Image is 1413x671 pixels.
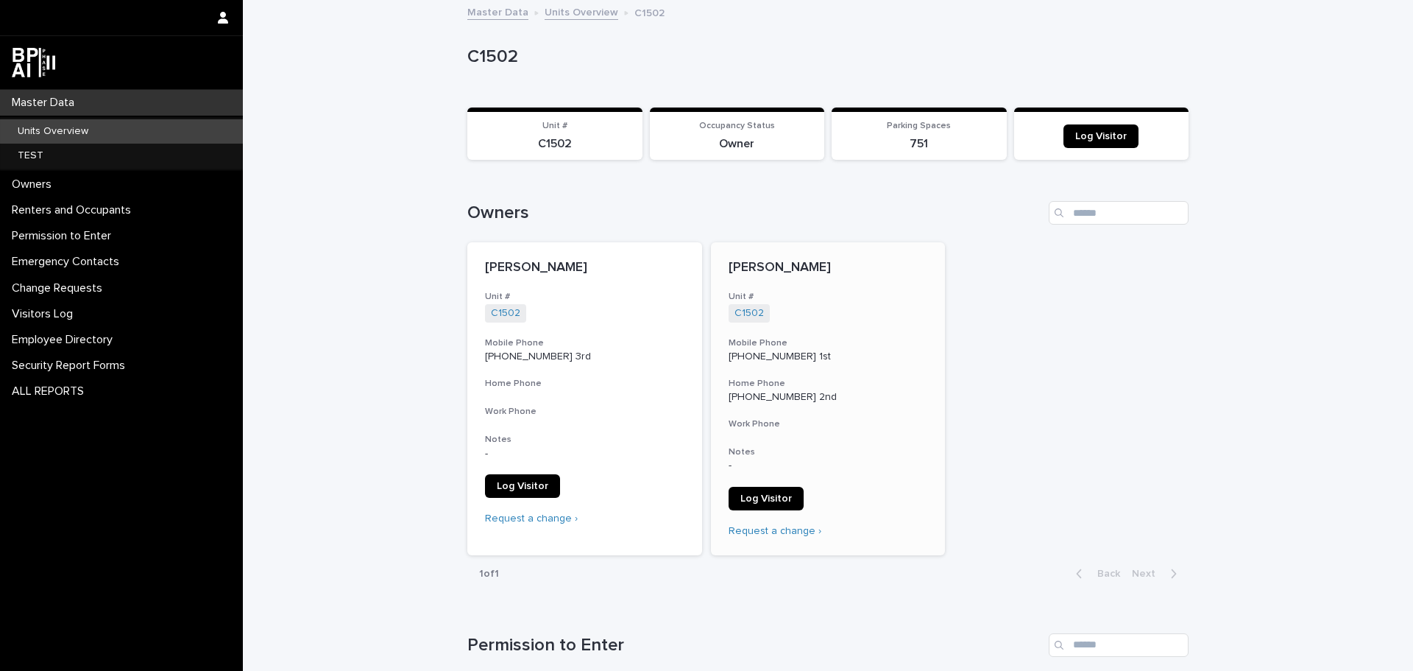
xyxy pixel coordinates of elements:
[485,337,684,349] h3: Mobile Phone
[6,384,96,398] p: ALL REPORTS
[729,487,804,510] a: Log Visitor
[1132,569,1164,579] span: Next
[485,351,591,362] a: [PHONE_NUMBER] 3rd
[6,229,123,243] p: Permission to Enter
[6,96,86,110] p: Master Data
[485,513,578,524] a: Request a change ›
[6,125,100,138] p: Units Overview
[6,281,114,295] p: Change Requests
[729,446,928,458] h3: Notes
[485,448,684,460] p: -
[485,406,684,418] h3: Work Phone
[729,291,928,303] h3: Unit #
[887,122,951,130] span: Parking Spaces
[1126,567,1189,580] button: Next
[497,481,548,491] span: Log Visitor
[1064,567,1126,580] button: Back
[729,418,928,430] h3: Work Phone
[467,635,1043,656] h1: Permission to Enter
[491,307,520,320] a: C1502
[711,242,946,555] a: [PERSON_NAME]Unit #C1502 Mobile Phone[PHONE_NUMBER] 1stHome Phone[PHONE_NUMBER] 2ndWork PhoneNote...
[467,3,528,20] a: Master Data
[467,203,1043,224] h1: Owners
[729,392,837,402] a: [PHONE_NUMBER] 2nd
[729,378,928,390] h3: Home Phone
[734,307,764,320] a: C1502
[1088,569,1120,579] span: Back
[729,526,821,536] a: Request a change ›
[1049,633,1189,657] input: Search
[729,337,928,349] h3: Mobile Phone
[6,203,143,217] p: Renters and Occupants
[634,4,665,20] p: C1502
[467,242,702,555] a: [PERSON_NAME]Unit #C1502 Mobile Phone[PHONE_NUMBER] 3rdHome PhoneWork PhoneNotes-Log VisitorReque...
[6,333,124,347] p: Employee Directory
[485,474,560,498] a: Log Visitor
[729,460,928,472] p: -
[6,178,63,192] p: Owners
[545,3,618,20] a: Units Overview
[485,291,684,303] h3: Unit #
[729,351,831,362] a: [PHONE_NUMBER] 1st
[485,378,684,390] h3: Home Phone
[6,307,85,321] p: Visitors Log
[6,359,137,373] p: Security Report Forms
[1075,131,1127,141] span: Log Visitor
[467,46,1183,68] p: C1502
[840,137,998,151] p: 751
[1049,201,1189,225] input: Search
[699,122,775,130] span: Occupancy Status
[740,493,792,504] span: Log Visitor
[542,122,567,130] span: Unit #
[485,434,684,446] h3: Notes
[6,255,131,269] p: Emergency Contacts
[476,137,634,151] p: C1502
[6,150,55,162] p: TEST
[659,137,816,151] p: Owner
[485,260,684,276] p: [PERSON_NAME]
[1063,124,1138,148] a: Log Visitor
[12,48,55,77] img: dwgmcNfxSF6WIOOXiGgu
[729,260,928,276] p: [PERSON_NAME]
[467,556,511,592] p: 1 of 1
